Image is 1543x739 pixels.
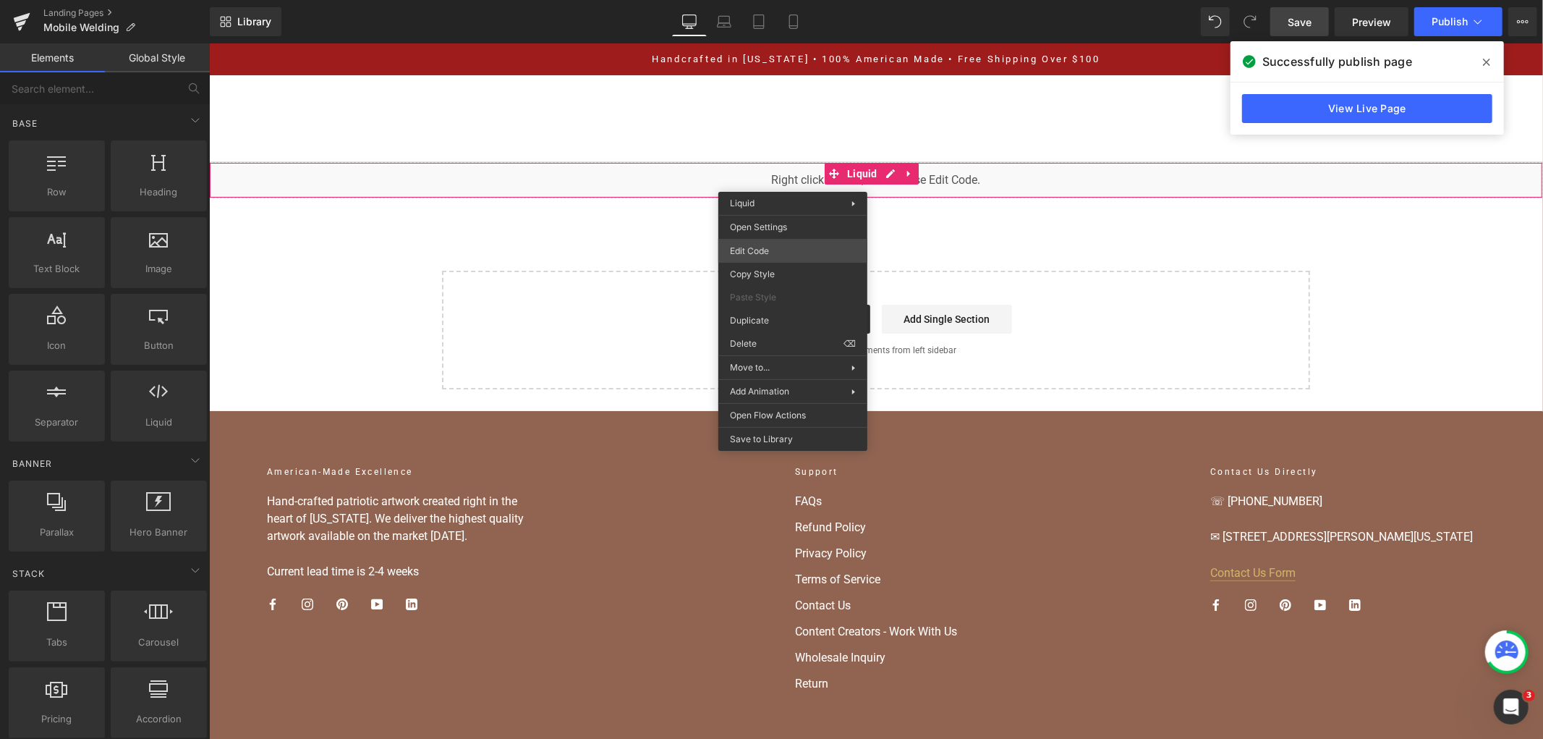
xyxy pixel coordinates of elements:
span: Banner [11,457,54,470]
a: YouTube [1105,553,1117,570]
a: Return [586,632,748,649]
span: 3 [1523,690,1535,701]
p: or Drag & Drop elements from left sidebar [256,302,1078,312]
span: Image [115,261,203,276]
h2: American-Made Excellence [58,422,333,435]
a: New Library [210,7,281,36]
h2: Support [586,422,748,435]
span: Parallax [13,525,101,540]
span: Separator [13,415,101,430]
span: Heading [115,185,203,200]
span: Move to... [730,361,851,374]
a: Instagram [93,552,104,569]
p: Current lead time is 2-4 weeks [58,520,333,537]
span: Copy Style [730,268,856,281]
span: Successfully publish page [1262,53,1412,70]
a: Explore Blocks [531,261,661,290]
span: Save [1288,14,1312,30]
span: Stack [11,567,46,580]
button: Undo [1201,7,1230,36]
span: Row [13,185,101,200]
span: ⌫ [843,337,856,350]
a: Instagram [1036,553,1047,570]
span: Delete [730,337,843,350]
p: ☏ [PHONE_NUMBER] [1001,449,1276,467]
a: Pinterest [1071,553,1082,570]
a: Laptop [707,7,741,36]
a: Facebook [58,552,69,569]
h2: Contact Us Directly [1001,422,1276,435]
a: YouTube [162,552,174,569]
button: More [1508,7,1537,36]
span: Mobile Welding [43,22,119,33]
a: LinkedIn [197,552,208,569]
a: FAQs [586,449,748,467]
span: Tabs [13,635,101,650]
button: Redo [1236,7,1264,36]
a: Global Style [105,43,210,72]
span: Library [237,15,271,28]
span: Icon [13,338,101,353]
span: Paste Style [730,291,856,304]
a: Handcrafted in [US_STATE] • 100% American Made • Free Shipping Over $100 [443,10,890,21]
a: Contact Us Form [1001,523,1087,536]
a: Contact Us [586,554,748,571]
a: Refund Policy [586,476,748,493]
span: Accordion [115,711,203,727]
span: Liquid [730,198,755,208]
span: Open Flow Actions [730,409,856,422]
span: Carousel [115,635,203,650]
span: Liquid [634,119,672,141]
a: Pinterest [127,552,139,569]
a: Add Single Section [673,261,803,290]
button: Publish [1414,7,1502,36]
p: Hand-crafted patriotic artwork created right in the heart of [US_STATE]. We deliver the highest q... [58,449,333,502]
p: ✉ [STREET_ADDRESS][PERSON_NAME][US_STATE] [1001,485,1276,502]
span: Preview [1352,14,1391,30]
a: Preview [1335,7,1408,36]
span: Hero Banner [115,525,203,540]
span: Publish [1432,16,1468,28]
a: Privacy Policy [586,502,748,519]
span: Add Animation [730,385,851,398]
a: Expand / Collapse [691,119,710,141]
span: Duplicate [730,314,856,327]
span: Open Settings [730,221,856,234]
a: Facebook [1001,553,1013,570]
span: Pricing [13,711,101,727]
a: Wholesale Inquiry [586,606,748,623]
span: Liquid [115,415,203,430]
span: Edit Code [730,245,856,258]
span: Base [11,117,39,130]
a: Landing Pages [43,7,210,19]
a: Desktop [672,7,707,36]
a: Content Creators - Work With Us [586,580,748,597]
a: View Live Page [1242,94,1492,123]
a: LinkedIn [1140,553,1152,570]
a: Terms of Service [586,528,748,545]
span: Text Block [13,261,101,276]
span: Button [115,338,203,353]
a: Mobile [776,7,811,36]
span: Save to Library [730,433,856,446]
iframe: Intercom live chat [1494,690,1529,725]
a: Tablet [741,7,776,36]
